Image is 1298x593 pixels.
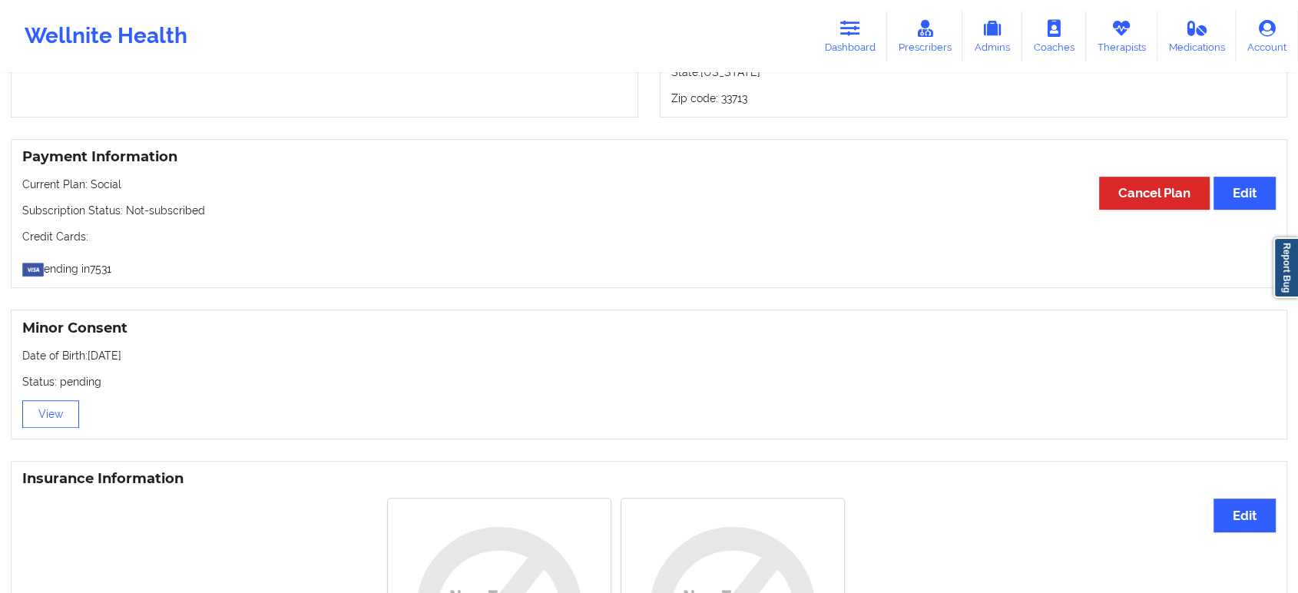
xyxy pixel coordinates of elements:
[1214,177,1276,210] button: Edit
[1086,11,1157,61] a: Therapists
[671,91,1276,106] p: Zip code: 33713
[22,177,1276,192] p: Current Plan: Social
[813,11,887,61] a: Dashboard
[22,320,1276,337] h3: Minor Consent
[22,148,1276,166] h3: Payment Information
[1099,177,1210,210] button: Cancel Plan
[22,470,1276,488] h3: Insurance Information
[1214,499,1276,532] button: Edit
[22,203,1276,218] p: Subscription Status: Not-subscribed
[22,374,1276,389] p: Status: pending
[1273,237,1298,298] a: Report Bug
[22,348,1276,363] p: Date of Birth: [DATE]
[1022,11,1086,61] a: Coaches
[887,11,963,61] a: Prescribers
[1157,11,1237,61] a: Medications
[22,400,79,428] button: View
[22,255,1276,277] p: ending in 7531
[962,11,1022,61] a: Admins
[22,229,1276,244] p: Credit Cards:
[1236,11,1298,61] a: Account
